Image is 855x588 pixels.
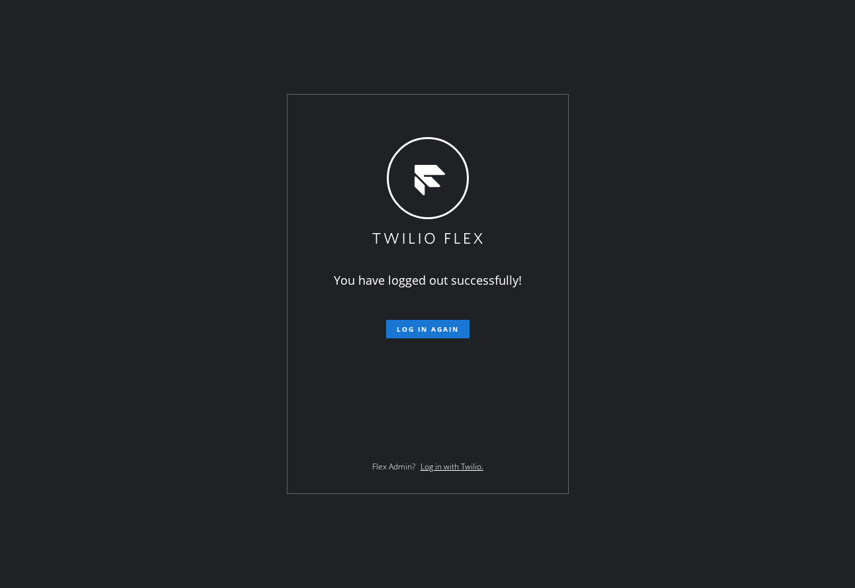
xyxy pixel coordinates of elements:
span: Log in again [397,324,459,334]
span: Flex Admin? [372,461,415,472]
button: Log in again [386,320,470,338]
span: You have logged out successfully! [334,272,522,288]
a: Log in with Twilio. [421,461,483,472]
